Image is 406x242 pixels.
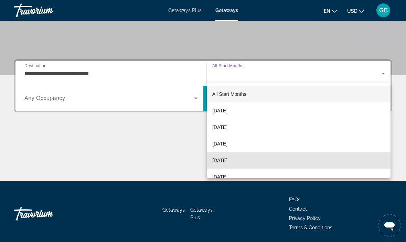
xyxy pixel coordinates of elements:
[212,107,227,115] span: [DATE]
[212,91,246,97] span: All Start Months
[212,123,227,131] span: [DATE]
[212,140,227,148] span: [DATE]
[378,214,400,236] iframe: Button to launch messaging window
[212,173,227,181] span: [DATE]
[212,156,227,164] span: [DATE]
